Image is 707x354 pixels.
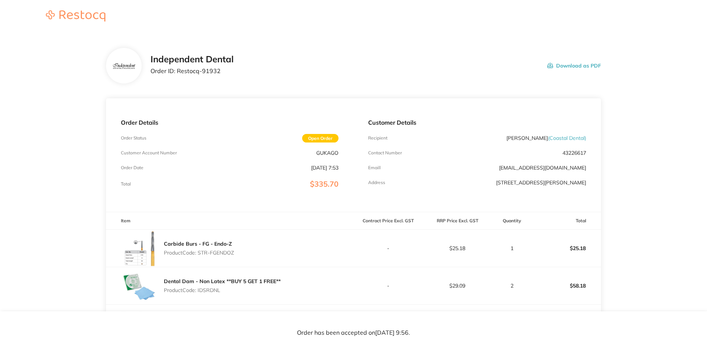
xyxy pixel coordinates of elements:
[302,134,338,142] span: Open Order
[492,212,532,230] th: Quantity
[368,165,381,170] p: Emaill
[121,119,338,126] p: Order Details
[121,181,131,187] p: Total
[492,245,531,251] p: 1
[112,62,136,70] img: bzV5Y2k1dA
[164,240,232,247] a: Carbide Burs - FG - Endo-Z
[121,267,158,304] img: cGY4cjQ0Yg
[532,277,601,295] p: $58.18
[368,135,387,141] p: Recipient
[121,165,143,170] p: Order Date
[354,283,422,289] p: -
[106,212,353,230] th: Item
[39,10,113,23] a: Restocq logo
[121,230,158,267] img: MmxjYTY1bg
[311,165,338,171] p: [DATE] 7:53
[423,245,492,251] p: $25.18
[151,54,234,65] h2: Independent Dental
[164,278,281,285] a: Dental Dam - Non Latex **BUY 5 GET 1 FREE**
[297,330,410,336] p: Order has been accepted on [DATE] 9:56 .
[39,10,113,22] img: Restocq logo
[310,179,338,189] span: $335.70
[532,239,601,257] p: $25.18
[316,150,338,156] p: GUKAGO
[164,250,234,256] p: Product Code: STR-FGENDOZ
[354,245,422,251] p: -
[496,180,586,186] p: [STREET_ADDRESS][PERSON_NAME]
[353,212,423,230] th: Contract Price Excl. GST
[492,283,531,289] p: 2
[151,68,234,74] p: Order ID: Restocq- 91932
[368,119,586,126] p: Customer Details
[121,150,177,155] p: Customer Account Number
[499,164,586,171] a: [EMAIL_ADDRESS][DOMAIN_NAME]
[547,54,601,77] button: Download as PDF
[423,283,492,289] p: $29.09
[562,150,586,156] p: 43226617
[121,305,158,342] img: M2Z4dDRlaQ
[121,135,146,141] p: Order Status
[164,287,281,293] p: Product Code: IDSRDNL
[506,135,586,141] p: [PERSON_NAME]
[368,150,402,155] p: Contact Number
[368,180,385,185] p: Address
[423,212,492,230] th: RRP Price Excl. GST
[532,212,601,230] th: Total
[548,135,586,141] span: ( Coastal Dental )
